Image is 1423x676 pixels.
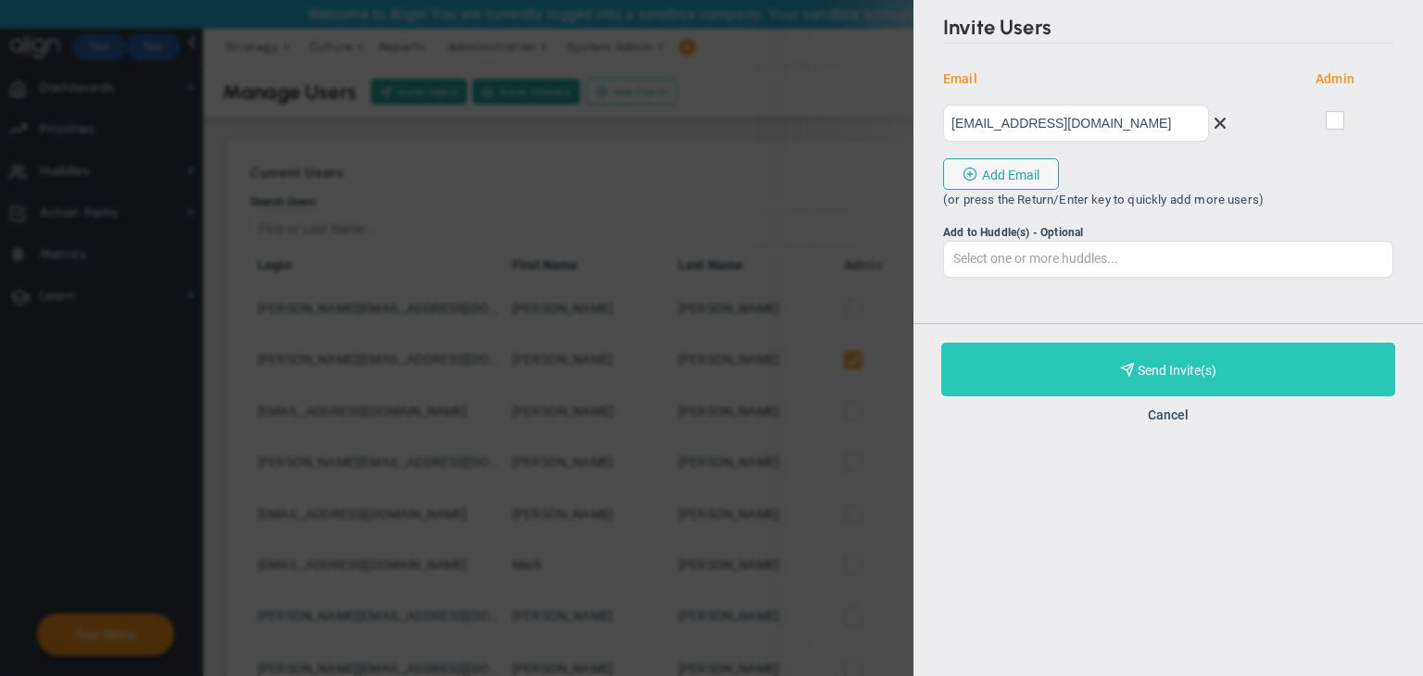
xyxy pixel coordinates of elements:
[943,70,1141,88] span: Email
[1138,363,1216,378] span: Send Invite(s)
[943,226,1393,239] div: Select one or more Huddles... The invited User(s) will be added to the Huddle as a member.
[941,343,1395,396] button: Send Invite(s)
[944,242,1392,275] input: Add to Huddle(s) - Optional
[943,193,1264,207] span: (or press the Return/Enter key to quickly add more users)
[1316,70,1354,88] span: Admin
[943,158,1059,190] button: Add Email
[1148,407,1189,422] button: Cancel
[943,15,1393,44] h2: Invite Users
